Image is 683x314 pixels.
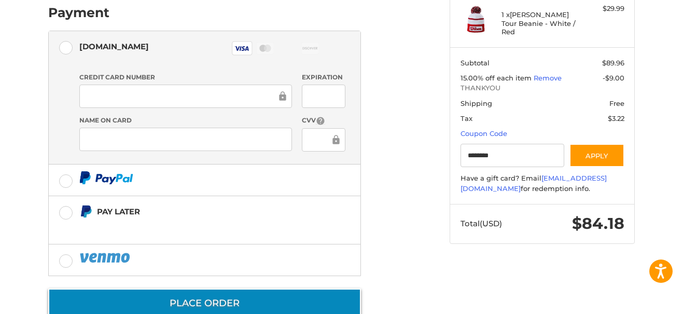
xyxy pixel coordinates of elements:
a: Coupon Code [461,129,507,138]
span: Subtotal [461,59,490,67]
div: Pay Later [97,203,296,220]
label: Name on Card [79,116,292,125]
label: Expiration [302,73,345,82]
span: Tax [461,114,472,122]
iframe: Google Customer Reviews [597,286,683,314]
h4: 1 x [PERSON_NAME] Tour Beanie - White / Red [501,10,581,36]
span: Shipping [461,99,492,107]
span: Total (USD) [461,219,502,228]
span: $84.18 [572,214,624,233]
a: Remove [534,74,562,82]
span: $3.22 [608,114,624,122]
img: PayPal icon [79,251,132,264]
h2: Payment [48,5,109,21]
label: Credit Card Number [79,73,292,82]
span: 15.00% off each item [461,74,534,82]
span: THANKYOU [461,83,624,93]
a: [EMAIL_ADDRESS][DOMAIN_NAME] [461,174,607,193]
label: CVV [302,116,345,126]
div: Have a gift card? Email for redemption info. [461,173,624,194]
input: Gift Certificate or Coupon Code [461,144,565,167]
span: $89.96 [602,59,624,67]
img: PayPal icon [79,171,133,184]
div: [DOMAIN_NAME] [79,38,149,55]
iframe: PayPal Message 1 [79,223,296,231]
span: Free [609,99,624,107]
span: -$9.00 [603,74,624,82]
div: $29.99 [583,4,624,14]
img: Pay Later icon [79,205,92,218]
button: Apply [569,144,624,167]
